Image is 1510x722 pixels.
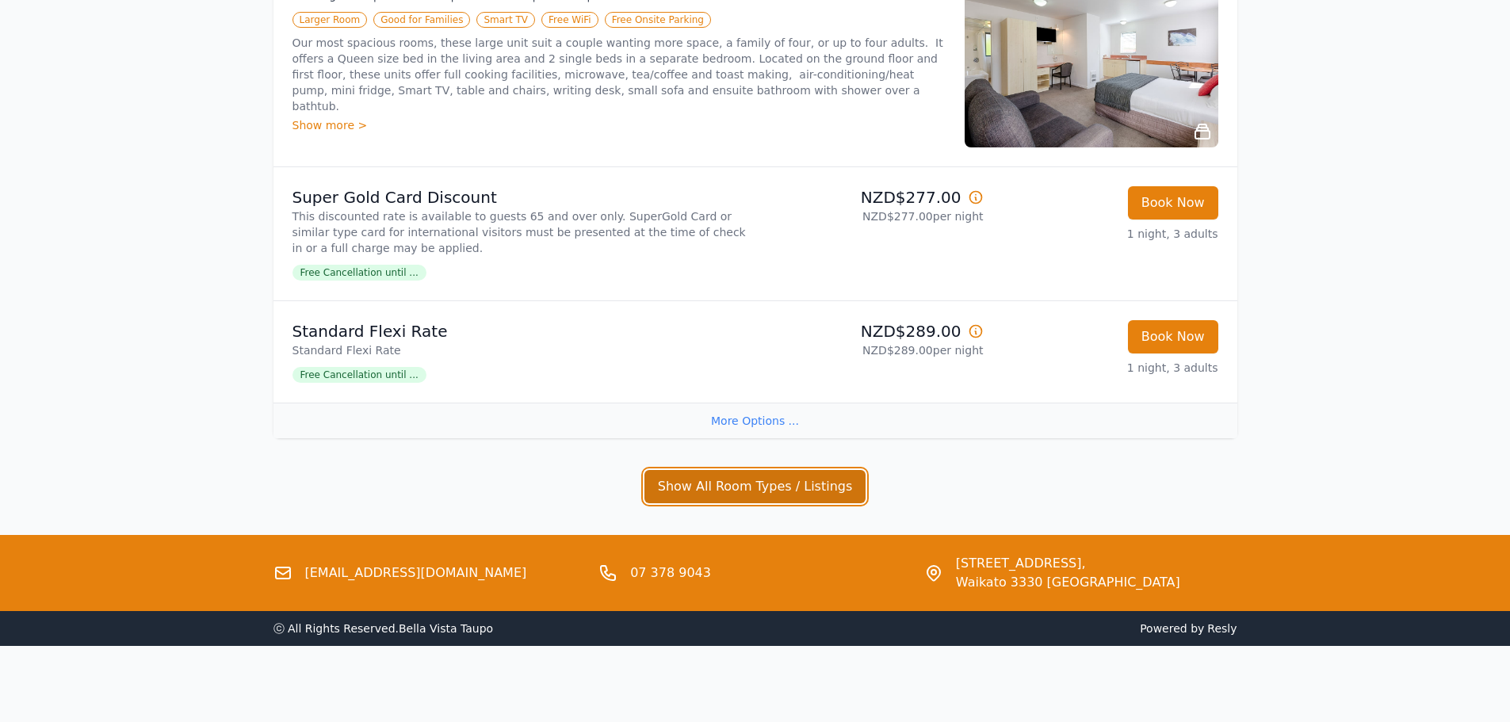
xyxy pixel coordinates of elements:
span: Free Cancellation until ... [292,265,426,281]
span: Free WiFi [541,12,598,28]
p: 1 night, 3 adults [996,360,1218,376]
span: ⓒ All Rights Reserved. Bella Vista Taupo [273,622,494,635]
p: Our most spacious rooms, these large unit suit a couple wanting more space, a family of four, or ... [292,35,946,114]
p: 1 night, 3 adults [996,226,1218,242]
p: NZD$277.00 per night [762,208,984,224]
p: NZD$289.00 [762,320,984,342]
div: More Options ... [273,403,1237,438]
p: This discounted rate is available to guests 65 and over only. SuperGold Card or similar type card... [292,208,749,256]
a: Resly [1207,622,1237,635]
span: Powered by [762,621,1237,636]
span: [STREET_ADDRESS], [956,554,1180,573]
p: Standard Flexi Rate [292,320,749,342]
p: NZD$289.00 per night [762,342,984,358]
p: Standard Flexi Rate [292,342,749,358]
button: Book Now [1128,186,1218,220]
span: Free Onsite Parking [605,12,711,28]
a: 07 378 9043 [630,563,711,583]
p: NZD$277.00 [762,186,984,208]
a: [EMAIL_ADDRESS][DOMAIN_NAME] [305,563,527,583]
span: Smart TV [476,12,535,28]
span: Larger Room [292,12,368,28]
button: Book Now [1128,320,1218,353]
div: Show more > [292,117,946,133]
span: Waikato 3330 [GEOGRAPHIC_DATA] [956,573,1180,592]
button: Show All Room Types / Listings [644,470,866,503]
p: Super Gold Card Discount [292,186,749,208]
span: Good for Families [373,12,470,28]
span: Free Cancellation until ... [292,367,426,383]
